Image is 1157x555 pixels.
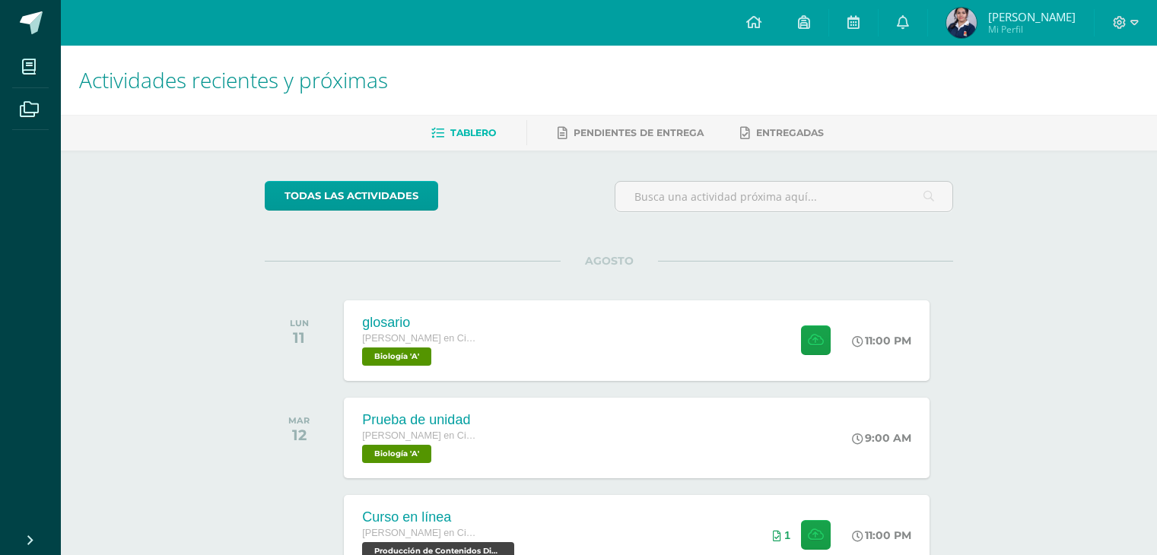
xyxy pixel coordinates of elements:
[852,528,911,542] div: 11:00 PM
[756,127,824,138] span: Entregadas
[558,121,704,145] a: Pendientes de entrega
[79,65,388,94] span: Actividades recientes y próximas
[290,328,309,347] div: 11
[362,509,518,525] div: Curso en línea
[946,8,977,38] img: 832bce097784c517455ad66caa4c68f5.png
[362,412,476,428] div: Prueba de unidad
[784,529,790,541] span: 1
[288,415,310,426] div: MAR
[362,315,476,331] div: glosario
[615,182,952,211] input: Busca una actividad próxima aquí...
[988,9,1076,24] span: [PERSON_NAME]
[852,431,911,445] div: 9:00 AM
[852,334,911,347] div: 11:00 PM
[362,445,431,463] span: Biología 'A'
[574,127,704,138] span: Pendientes de entrega
[773,529,790,541] div: Archivos entregados
[362,528,476,538] span: [PERSON_NAME] en Ciencias y Letras con Orientación en Computación
[290,318,309,328] div: LUN
[431,121,496,145] a: Tablero
[362,430,476,441] span: [PERSON_NAME] en Ciencias y Letras con Orientación en Computación
[362,333,476,344] span: [PERSON_NAME] en Ciencias y Letras con Orientación en Computación
[740,121,824,145] a: Entregadas
[450,127,496,138] span: Tablero
[288,426,310,444] div: 12
[265,181,438,211] a: todas las Actividades
[988,23,1076,36] span: Mi Perfil
[362,347,431,366] span: Biología 'A'
[561,254,658,268] span: AGOSTO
